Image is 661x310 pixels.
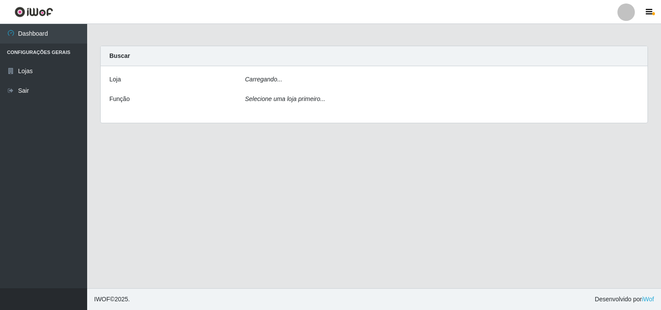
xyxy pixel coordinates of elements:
[595,295,654,304] span: Desenvolvido por
[109,75,121,84] label: Loja
[109,52,130,59] strong: Buscar
[94,296,110,303] span: IWOF
[245,95,325,102] i: Selecione uma loja primeiro...
[14,7,53,17] img: CoreUI Logo
[109,94,130,104] label: Função
[245,76,282,83] i: Carregando...
[642,296,654,303] a: iWof
[94,295,130,304] span: © 2025 .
